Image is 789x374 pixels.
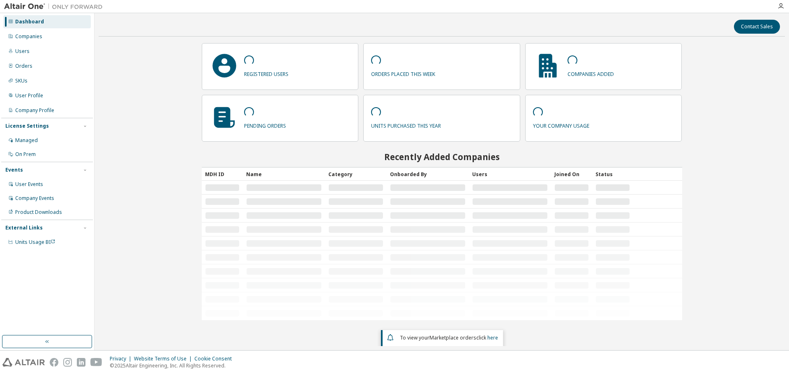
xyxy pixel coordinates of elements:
[15,92,43,99] div: User Profile
[15,137,38,144] div: Managed
[15,107,54,114] div: Company Profile
[244,68,288,78] p: registered users
[4,2,107,11] img: Altair One
[15,18,44,25] div: Dashboard
[2,358,45,367] img: altair_logo.svg
[487,334,498,341] a: here
[110,356,134,362] div: Privacy
[371,68,435,78] p: orders placed this week
[77,358,85,367] img: linkedin.svg
[429,334,476,341] em: Marketplace orders
[554,167,589,181] div: Joined On
[15,48,30,55] div: Users
[595,167,630,181] div: Status
[5,225,43,231] div: External Links
[5,123,49,129] div: License Settings
[15,239,55,246] span: Units Usage BI
[244,120,286,129] p: pending orders
[5,167,23,173] div: Events
[194,356,237,362] div: Cookie Consent
[734,20,780,34] button: Contact Sales
[15,195,54,202] div: Company Events
[400,334,498,341] span: To view your click
[15,181,43,188] div: User Events
[50,358,58,367] img: facebook.svg
[205,167,240,181] div: MDH ID
[533,120,589,129] p: your company usage
[15,151,36,158] div: On Prem
[15,78,28,84] div: SKUs
[110,362,237,369] p: © 2025 Altair Engineering, Inc. All Rights Reserved.
[472,167,548,181] div: Users
[15,209,62,216] div: Product Downloads
[202,151,682,162] h2: Recently Added Companies
[15,63,32,69] div: Orders
[246,167,322,181] div: Name
[63,358,72,367] img: instagram.svg
[390,167,466,181] div: Onboarded By
[90,358,102,367] img: youtube.svg
[134,356,194,362] div: Website Terms of Use
[568,68,614,78] p: companies added
[15,33,42,40] div: Companies
[328,167,383,181] div: Category
[371,120,441,129] p: units purchased this year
